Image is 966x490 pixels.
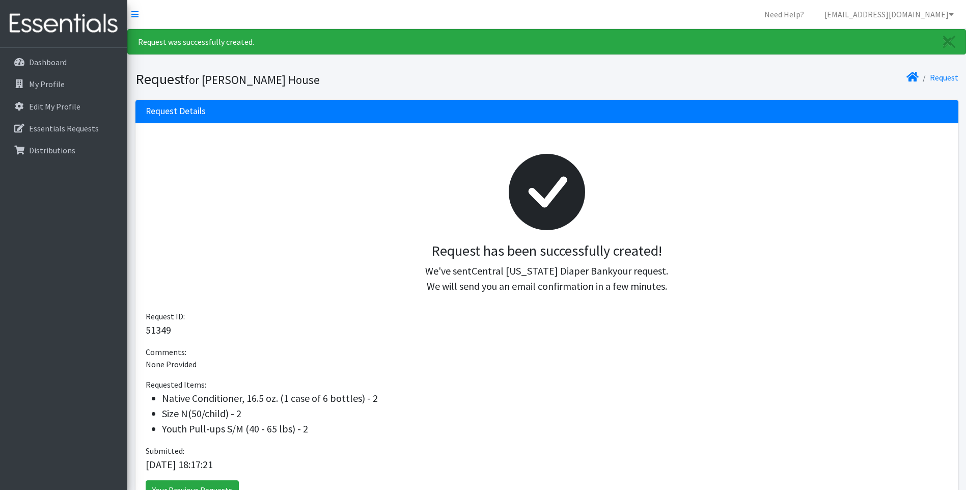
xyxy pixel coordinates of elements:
[162,406,948,421] li: Size N(50/child) - 2
[29,145,75,155] p: Distributions
[4,140,123,160] a: Distributions
[162,391,948,406] li: Native Conditioner, 16.5 oz. (1 case of 6 bottles) - 2
[29,57,67,67] p: Dashboard
[472,264,613,277] span: Central [US_STATE] Diaper Bank
[4,7,123,41] img: HumanEssentials
[930,72,958,83] a: Request
[154,242,940,260] h3: Request has been successfully created!
[146,311,185,321] span: Request ID:
[146,322,948,338] p: 51349
[816,4,962,24] a: [EMAIL_ADDRESS][DOMAIN_NAME]
[127,29,966,55] div: Request was successfully created.
[146,106,206,117] h3: Request Details
[29,79,65,89] p: My Profile
[4,118,123,139] a: Essentials Requests
[146,446,184,456] span: Submitted:
[162,421,948,437] li: Youth Pull-ups S/M (40 - 65 lbs) - 2
[154,263,940,294] p: We've sent your request. We will send you an email confirmation in a few minutes.
[135,70,543,88] h1: Request
[4,74,123,94] a: My Profile
[185,72,320,87] small: for [PERSON_NAME] House
[146,379,206,390] span: Requested Items:
[4,96,123,117] a: Edit My Profile
[146,457,948,472] p: [DATE] 18:17:21
[29,101,80,112] p: Edit My Profile
[4,52,123,72] a: Dashboard
[29,123,99,133] p: Essentials Requests
[756,4,812,24] a: Need Help?
[146,347,186,357] span: Comments:
[146,359,197,369] span: None Provided
[933,30,965,54] a: Close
